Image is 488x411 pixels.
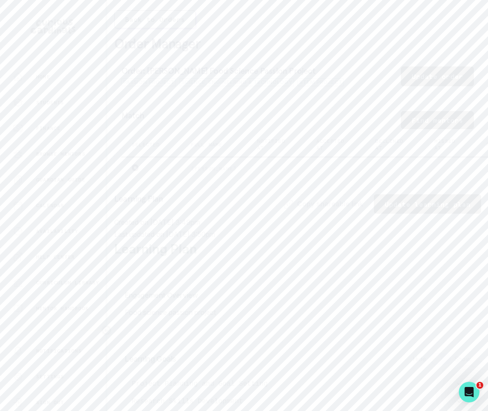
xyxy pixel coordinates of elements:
p: Home [36,73,50,80]
button: Find mentors [401,111,474,129]
p: Learning Goals [125,353,176,365]
p: Sign Out [36,399,64,406]
p: Browse Mentors [36,151,85,157]
p: Students [36,99,64,106]
p: Order: [PERSON_NAME] Food Science Passion Project [121,66,344,75]
button: Project Planning and Goal Setting [125,375,470,393]
p: Availability [36,228,78,235]
p: Engagement Overview [125,290,470,300]
p: Mentor Handbook [36,305,89,312]
p: Calendar [36,202,64,209]
p: Created on [DATE] 3:49pm [114,217,481,227]
span: Passion Project [121,79,176,86]
p: Research Skills Development [132,396,455,407]
button: Back to Orders [114,10,196,28]
p: Notified at [257,138,285,151]
button: Update learning plan [374,194,481,214]
p: Help Center [36,254,75,260]
p: Order Manager [114,35,481,52]
iframe: Intercom live chat [459,382,479,402]
p: Finance [36,125,61,132]
span: STEM Project [297,79,344,86]
p: Guardian Guide [36,176,85,183]
p: Settings [36,373,64,380]
p: Curriculum Library [36,279,100,286]
p: Missed at [434,138,455,151]
p: Accepted at [316,138,345,151]
p: Notifications [36,348,82,354]
p: Show [455,354,470,363]
p: Selected [132,141,160,148]
p: Learning Plan [114,194,164,214]
p: Declined at [375,138,403,151]
button: Research Skills Development [125,393,470,410]
p: Food science passion project [125,307,470,317]
button: Copy shareable link [276,194,370,214]
button: Toggle sidebar [101,325,112,336]
p: Hide [413,354,426,363]
p: Last updated on [DATE] 3:50pm [114,229,481,239]
p: Project Planning and Goal Setting [132,379,455,389]
p: Full name [191,141,223,148]
span: Science, Engineering & Technology [179,79,294,86]
button: Update order [401,66,474,86]
img: Curious Cardinals Logo [30,19,76,34]
p: Match [121,111,144,129]
div: Learning Plan [114,239,481,259]
span: 1 [476,382,483,389]
p: [PERSON_NAME] [191,165,237,172]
